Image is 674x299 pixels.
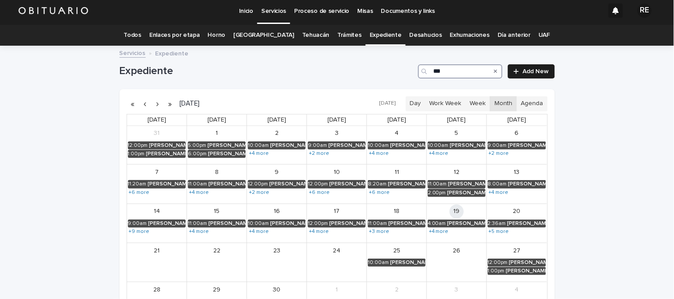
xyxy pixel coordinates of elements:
[187,165,247,204] td: September 8, 2025
[247,243,307,282] td: September 23, 2025
[330,244,344,258] a: September 24, 2025
[127,97,139,111] button: Previous year
[270,283,284,297] a: September 30, 2025
[428,190,446,196] div: 2:00pm
[188,220,207,227] div: 11:00am
[418,64,503,79] input: Search
[390,283,404,297] a: October 2, 2025
[427,204,487,243] td: September 19, 2025
[330,165,344,179] a: September 10, 2025
[368,150,390,157] a: Show 4 more events
[510,205,524,219] a: September 20, 2025
[330,205,344,219] a: September 17, 2025
[450,165,464,179] a: September 12, 2025
[326,114,348,126] a: Wednesday
[337,25,362,46] a: Trámites
[516,96,547,111] button: Agenda
[329,181,366,187] div: [PERSON_NAME] [PERSON_NAME]
[450,25,490,46] a: Exhumaciones
[450,283,464,297] a: October 3, 2025
[248,150,270,157] a: Show 4 more events
[270,220,306,227] div: [PERSON_NAME]
[248,220,269,227] div: 10:00am
[450,126,464,141] a: September 5, 2025
[330,283,344,297] a: October 1, 2025
[390,244,404,258] a: September 25, 2025
[120,47,146,58] a: Servicios
[270,244,284,258] a: September 23, 2025
[149,142,186,149] div: [PERSON_NAME] [PERSON_NAME][US_STATE]
[330,126,344,141] a: September 3, 2025
[176,100,200,107] h2: [DATE]
[487,204,547,243] td: September 20, 2025
[307,126,367,165] td: September 3, 2025
[427,243,487,282] td: September 26, 2025
[450,142,486,149] div: [PERSON_NAME] SAID
[510,283,524,297] a: October 4, 2025
[506,268,546,274] div: [PERSON_NAME] [PERSON_NAME]
[406,96,426,111] button: Day
[248,181,268,187] div: 12:00pm
[308,189,331,196] a: Show 6 more events
[148,181,186,187] div: [PERSON_NAME]
[128,228,151,235] a: Show 9 more events
[390,205,404,219] a: September 18, 2025
[150,126,164,141] a: August 31, 2025
[120,65,415,78] h1: Expediente
[128,220,147,227] div: 9:00am
[210,165,224,179] a: September 8, 2025
[128,151,145,157] div: 1:00pm
[247,126,307,165] td: September 2, 2025
[146,114,168,126] a: Sunday
[523,68,549,75] span: Add New
[507,220,546,227] div: [PERSON_NAME]
[488,142,507,149] div: 9:00am
[487,126,547,165] td: September 6, 2025
[128,189,151,196] a: Show 6 more events
[127,126,187,165] td: August 31, 2025
[208,220,246,227] div: [PERSON_NAME] MOLOTL [PERSON_NAME]
[428,181,447,187] div: 11:00am
[367,126,427,165] td: September 4, 2025
[428,228,450,235] a: Show 4 more events
[487,243,547,282] td: September 27, 2025
[328,142,366,149] div: [PERSON_NAME] [PERSON_NAME]
[448,181,486,187] div: [PERSON_NAME]
[139,97,152,111] button: Previous month
[207,142,246,149] div: [PERSON_NAME] [PERSON_NAME]
[638,4,652,18] div: RE
[368,228,390,235] a: Show 3 more events
[206,114,228,126] a: Monday
[488,220,506,227] div: 2:36am
[510,165,524,179] a: September 13, 2025
[375,97,400,110] button: [DATE]
[128,181,147,187] div: 11:20am
[150,165,164,179] a: September 7, 2025
[368,181,387,187] div: 8:20am
[188,228,210,235] a: Show 4 more events
[508,181,546,187] div: [PERSON_NAME] [PERSON_NAME]
[447,190,486,196] div: [PERSON_NAME]
[368,220,387,227] div: 11:00am
[128,142,148,149] div: 12:00pm
[450,205,464,219] a: September 19, 2025
[266,114,288,126] a: Tuesday
[308,228,330,235] a: Show 4 more events
[498,25,530,46] a: Día anterior
[329,220,366,227] div: [PERSON_NAME]
[425,96,466,111] button: Work Week
[390,126,404,141] a: September 4, 2025
[367,165,427,204] td: September 11, 2025
[307,165,367,204] td: September 10, 2025
[506,114,528,126] a: Saturday
[188,151,207,157] div: 6:00pm
[538,25,550,46] a: UAF
[187,243,247,282] td: September 22, 2025
[210,126,224,141] a: September 1, 2025
[410,25,442,46] a: Desahucios
[188,189,210,196] a: Show 4 more events
[488,228,510,235] a: Show 5 more events
[248,189,270,196] a: Show 2 more events
[187,126,247,165] td: September 1, 2025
